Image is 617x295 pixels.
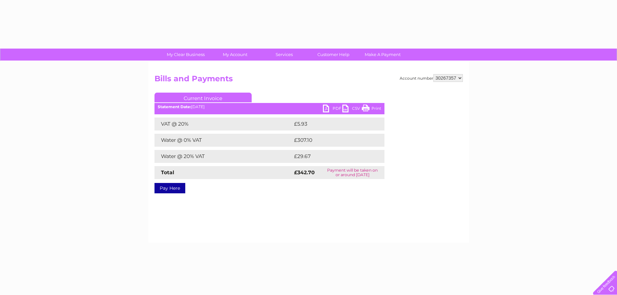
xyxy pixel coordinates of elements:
h2: Bills and Payments [154,74,463,86]
td: £5.93 [292,118,369,130]
td: £29.67 [292,150,371,163]
a: PDF [323,105,342,114]
a: Make A Payment [356,49,409,61]
a: Pay Here [154,183,185,193]
a: Services [257,49,311,61]
a: My Account [208,49,262,61]
strong: Total [161,169,174,176]
b: Statement Date: [158,104,191,109]
div: Account number [400,74,463,82]
td: £307.10 [292,134,372,147]
td: Water @ 0% VAT [154,134,292,147]
a: Current Invoice [154,93,252,102]
div: [DATE] [154,105,384,109]
td: Payment will be taken on or around [DATE] [321,166,384,179]
a: My Clear Business [159,49,212,61]
a: Print [362,105,381,114]
a: Customer Help [307,49,360,61]
td: Water @ 20% VAT [154,150,292,163]
strong: £342.70 [294,169,315,176]
td: VAT @ 20% [154,118,292,130]
a: CSV [342,105,362,114]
